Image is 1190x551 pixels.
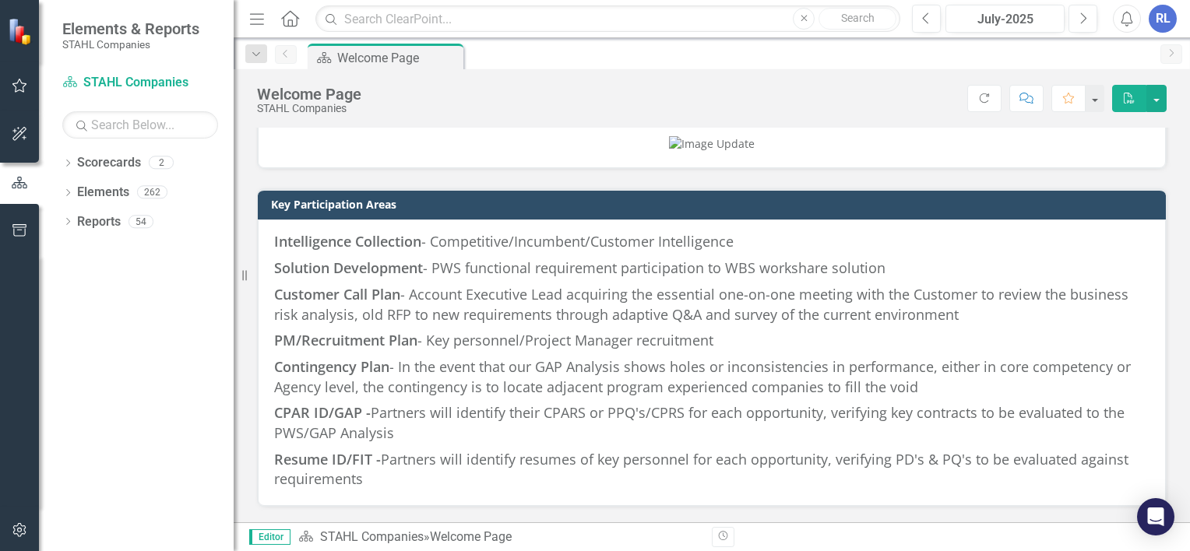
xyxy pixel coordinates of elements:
[669,136,755,152] img: Image Update
[257,103,361,114] div: STAHL Companies
[430,529,512,544] div: Welcome Page
[77,154,141,172] a: Scorecards
[149,156,174,170] div: 2
[129,215,153,228] div: 54
[274,331,713,349] span: - Key personnel/Project Manager recruitment
[271,198,1158,210] h3: Key Participation Areas
[274,357,1131,396] span: - In the event that our GAP Analysis shows holes or inconsistencies in performance, either in cor...
[951,10,1059,29] div: July-2025
[274,285,400,304] strong: Customer Call Plan
[77,213,121,231] a: Reports
[298,528,700,546] div: »
[274,403,1125,442] span: Partners will identify their CPARS or PPQ's/CPRS for each opportunity, verifying key contracts to...
[337,48,459,68] div: Welcome Page
[274,331,417,349] strong: PM/Recruitment Plan
[274,357,389,376] strong: Contingency Plan
[315,5,900,33] input: Search ClearPoint...
[1137,498,1174,535] div: Open Intercom Messenger
[274,403,371,422] span: CPAR ID/GAP -
[274,450,1128,489] span: Partners will identify resumes of key personnel for each opportunity, verifying PD's & PQ's to be...
[6,16,36,46] img: ClearPoint Strategy
[274,285,1128,324] span: - Account Executive Lead acquiring the essential one-on-one meeting with the Customer to review t...
[62,19,199,38] span: Elements & Reports
[819,8,896,30] button: Search
[137,186,167,199] div: 262
[62,38,199,51] small: STAHL Companies
[274,258,885,277] span: - PWS functional requirement participation to WBS workshare solution
[945,5,1065,33] button: July-2025
[274,258,423,277] strong: Solution Development
[62,74,218,92] a: STAHL Companies
[1149,5,1177,33] button: RL
[274,450,381,469] span: Resume ID/FIT -
[257,86,361,103] div: Welcome Page
[320,529,424,544] a: STAHL Companies
[62,111,218,139] input: Search Below...
[841,12,875,24] span: Search
[274,232,734,251] span: - Competitive/Incumbent/Customer Intelligence
[77,184,129,202] a: Elements
[274,232,421,251] strong: Intelligence Collection
[249,529,290,545] span: Editor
